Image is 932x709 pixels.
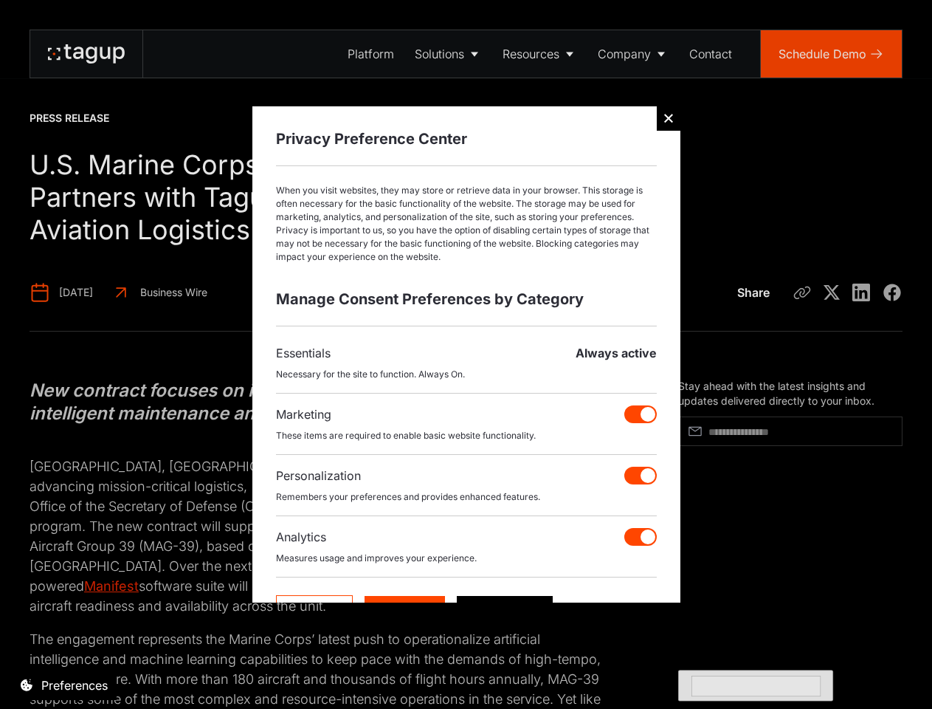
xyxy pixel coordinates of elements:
div: When you visit websites, they may store or retrieve data in your browser. This storage is often n... [276,184,657,264]
p: Remembers your preferences and provides enhanced features. [276,490,657,504]
div: Preferences [41,677,108,694]
p: Necessary for the site to function. Always On. [276,368,657,381]
div: Analytics [276,528,326,546]
div: Personalization [276,467,361,484]
div: Marketing [276,405,331,423]
div: Essentials [276,344,331,362]
a: Reject All [276,595,353,626]
a: Accept All [365,596,445,626]
strong: Manage Consent Preferences by Category [276,290,584,308]
p: Measures usage and improves your experience. [276,552,657,565]
p: These items are required to enable basic website functionality. [276,429,657,442]
strong: Always active [576,346,657,360]
strong: Privacy Preference Center [276,130,467,148]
